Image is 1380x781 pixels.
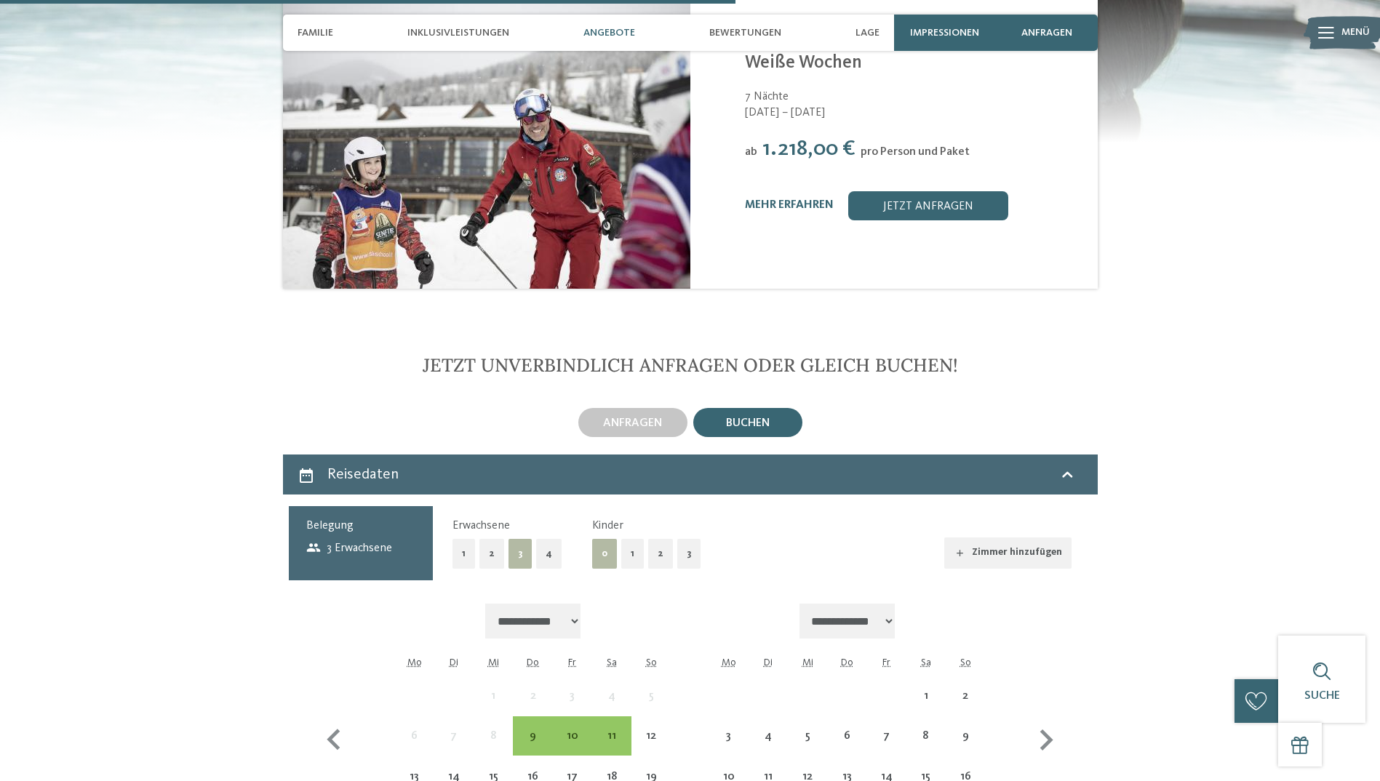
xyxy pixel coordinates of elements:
span: anfragen [603,417,662,429]
div: 6 [829,730,865,766]
abbr: Samstag [921,657,931,668]
span: Suche [1304,690,1340,702]
div: 7 [869,730,905,766]
div: 3 [554,690,591,726]
div: Anreise nicht möglich [474,676,513,716]
div: 7 [436,730,472,766]
div: Anreise nicht möglich [946,676,985,716]
div: Mon Nov 03 2025 [709,716,748,756]
a: jetzt anfragen [848,191,1008,220]
span: Erwachsene [452,520,510,532]
div: Anreise nicht möglich [631,716,671,756]
div: 11 [594,730,630,766]
div: Wed Oct 08 2025 [474,716,513,756]
div: 4 [750,730,786,766]
div: Sun Oct 05 2025 [631,676,671,716]
div: Anreise nicht möglich [592,676,631,716]
div: 1 [475,690,511,726]
div: Anreise möglich [513,716,552,756]
div: Anreise nicht möglich [906,716,946,756]
div: 12 [633,730,669,766]
span: ab [745,146,757,158]
div: 5 [789,730,826,766]
div: Sat Oct 04 2025 [592,676,631,716]
div: Sun Nov 02 2025 [946,676,985,716]
div: Sun Nov 09 2025 [946,716,985,756]
div: Thu Oct 09 2025 [513,716,552,756]
div: Anreise nicht möglich [788,716,827,756]
div: Tue Oct 07 2025 [434,716,474,756]
button: 1 [621,539,644,569]
div: Fri Oct 03 2025 [553,676,592,716]
div: Sun Oct 12 2025 [631,716,671,756]
button: 0 [592,539,617,569]
div: 10 [554,730,591,766]
div: 8 [475,730,511,766]
span: 7 Nächte [745,91,789,103]
span: pro Person und Paket [861,146,970,158]
abbr: Freitag [882,657,890,668]
button: 4 [536,539,562,569]
abbr: Sonntag [646,657,657,668]
button: Zimmer hinzufügen [944,537,1072,569]
abbr: Dienstag [450,657,458,668]
abbr: Donnerstag [527,657,539,668]
abbr: Montag [407,657,422,668]
button: 3 [677,539,701,569]
div: 3 [710,730,746,766]
abbr: Mittwoch [802,657,813,668]
abbr: Donnerstag [841,657,853,668]
span: Jetzt unverbindlich anfragen oder gleich buchen! [423,353,958,377]
div: Anreise nicht möglich [827,716,866,756]
button: 1 [452,539,475,569]
div: Anreise nicht möglich [395,716,434,756]
h2: Reisedaten [327,467,399,482]
div: Sat Nov 08 2025 [906,716,946,756]
div: Anreise nicht möglich [906,676,946,716]
abbr: Samstag [607,657,617,668]
span: Familie [298,27,333,39]
h3: Belegung [306,518,416,534]
div: Sat Nov 01 2025 [906,676,946,716]
div: Anreise möglich [553,716,592,756]
div: 9 [947,730,984,766]
div: Anreise nicht möglich [946,716,985,756]
a: mehr erfahren [745,199,834,211]
div: Fri Nov 07 2025 [867,716,906,756]
div: Anreise nicht möglich [631,676,671,716]
button: 3 [508,539,532,569]
abbr: Freitag [568,657,576,668]
div: Anreise nicht möglich [553,676,592,716]
div: Wed Nov 05 2025 [788,716,827,756]
abbr: Mittwoch [488,657,499,668]
span: buchen [726,417,770,429]
div: Anreise nicht möglich [867,716,906,756]
div: Anreise nicht möglich [749,716,788,756]
div: 1 [908,690,944,726]
span: 3 Erwachsene [306,540,393,556]
div: Anreise nicht möglich [474,716,513,756]
div: Sat Oct 11 2025 [592,716,631,756]
abbr: Sonntag [960,657,971,668]
span: 1.218,00 € [762,138,855,160]
div: Anreise nicht möglich [513,676,552,716]
abbr: Dienstag [764,657,773,668]
span: anfragen [1021,27,1072,39]
div: Thu Oct 02 2025 [513,676,552,716]
div: 8 [908,730,944,766]
div: 5 [633,690,669,726]
span: Angebote [583,27,635,39]
button: 2 [648,539,673,569]
button: 2 [479,539,504,569]
span: Inklusivleistungen [407,27,509,39]
span: [DATE] – [DATE] [745,105,1080,121]
div: Anreise nicht möglich [709,716,748,756]
div: 6 [396,730,433,766]
div: Anreise möglich [592,716,631,756]
div: Tue Nov 04 2025 [749,716,788,756]
div: Anreise nicht möglich [434,716,474,756]
div: 9 [514,730,551,766]
div: 2 [947,690,984,726]
span: Impressionen [910,27,979,39]
div: Fri Oct 10 2025 [553,716,592,756]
